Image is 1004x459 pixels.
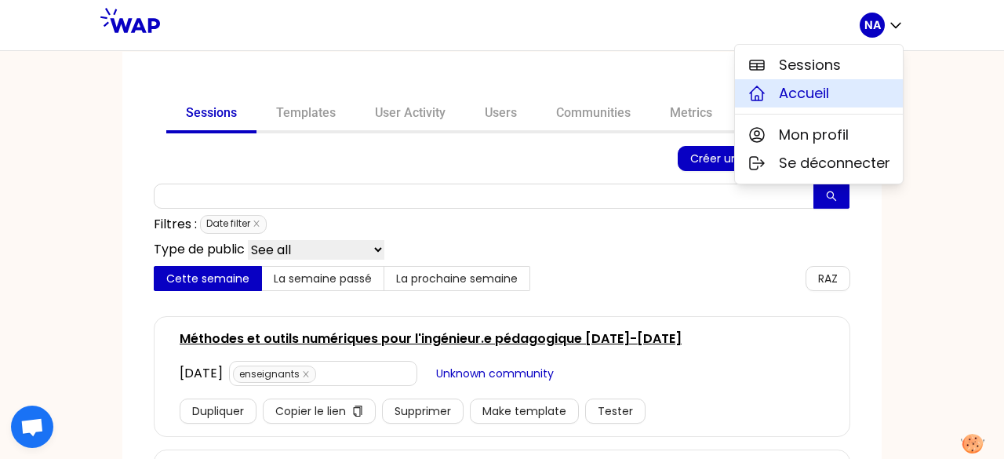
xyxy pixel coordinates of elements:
[192,403,244,420] span: Dupliquer
[732,96,838,133] a: Parameters
[200,215,267,234] span: Date filter
[436,365,554,382] span: Unknown community
[650,96,732,133] a: Metrics
[818,270,838,287] span: RAZ
[382,399,464,424] button: Supprimer
[465,96,537,133] a: Users
[352,406,363,418] span: copy
[470,399,579,424] button: Make template
[355,96,465,133] a: User Activity
[779,124,849,146] span: Mon profil
[864,17,881,33] p: NA
[537,96,650,133] a: Communities
[263,399,376,424] button: Copier le liencopy
[256,96,355,133] a: Templates
[779,82,829,104] span: Accueil
[396,271,518,286] span: La prochaine semaine
[166,96,256,133] a: Sessions
[598,403,633,420] span: Tester
[180,399,256,424] button: Dupliquer
[826,191,837,203] span: search
[806,266,850,291] button: RAZ
[233,366,316,383] span: enseignants
[253,220,260,228] span: close
[154,215,197,234] p: Filtres :
[275,403,346,420] span: Copier le lien
[813,184,849,209] button: search
[779,54,841,76] span: Sessions
[274,271,372,286] span: La semaine passé
[734,44,904,184] div: NA
[779,152,890,174] span: Se déconnecter
[860,13,904,38] button: NA
[154,240,245,260] p: Type de public
[166,271,249,286] span: Cette semaine
[690,150,838,167] span: Créer une nouvelle session
[180,330,682,348] a: Méthodes et outils numériques pour l'ingénieur.e pédagogique [DATE]-[DATE]
[395,403,451,420] span: Supprimer
[180,364,223,383] div: [DATE]
[424,361,566,386] button: Unknown community
[11,406,53,448] div: Ouvrir le chat
[482,403,566,420] span: Make template
[678,146,850,171] button: Créer une nouvelle session
[302,370,310,378] span: close
[585,399,646,424] button: Tester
